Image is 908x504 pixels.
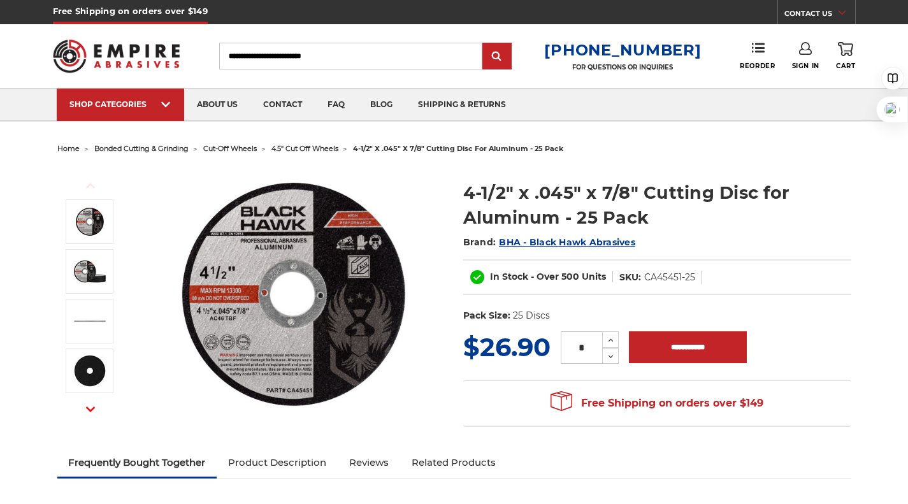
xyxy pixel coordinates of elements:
a: about us [184,89,250,121]
img: 4.5" cutting disc for aluminum [166,167,421,422]
img: Empire Abrasives [53,31,180,81]
a: bonded cutting & grinding [94,144,189,153]
span: 500 [561,271,579,282]
img: back of 4.5 inch cut off disc for aluminum [74,355,106,387]
p: FOR QUESTIONS OR INQUIRIES [544,63,701,71]
input: Submit [484,44,510,69]
div: SHOP CATEGORIES [69,99,171,109]
span: Brand: [463,236,496,248]
span: In Stock [490,271,528,282]
img: 4-1/2 aluminum cut off wheel [74,256,106,287]
a: home [57,144,80,153]
a: faq [315,89,357,121]
a: Related Products [400,449,507,477]
span: Free Shipping on orders over $149 [551,391,763,416]
a: shipping & returns [405,89,519,121]
a: BHA - Black Hawk Abrasives [499,236,635,248]
img: ultra thin 4.5 inch cutting wheel for aluminum [74,305,106,337]
span: Reorder [740,62,775,70]
dd: CA45451-25 [644,271,695,284]
dt: SKU: [619,271,641,284]
h1: 4-1/2" x .045" x 7/8" Cutting Disc for Aluminum - 25 Pack [463,180,851,230]
a: cut-off wheels [203,144,257,153]
dd: 25 Discs [513,309,550,322]
img: 4.5" cutting disc for aluminum [74,206,106,238]
span: Units [582,271,606,282]
span: - Over [531,271,559,282]
a: Reorder [740,42,775,69]
a: Cart [836,42,855,70]
a: Reviews [338,449,400,477]
span: Sign In [792,62,819,70]
a: Frequently Bought Together [57,449,217,477]
span: $26.90 [463,331,551,363]
a: 4.5" cut off wheels [271,144,338,153]
dt: Pack Size: [463,309,510,322]
a: [PHONE_NUMBER] [544,41,701,59]
a: CONTACT US [784,6,855,24]
span: 4-1/2" x .045" x 7/8" cutting disc for aluminum - 25 pack [353,144,563,153]
a: contact [250,89,315,121]
button: Previous [75,172,106,199]
span: Cart [836,62,855,70]
a: blog [357,89,405,121]
a: Product Description [217,449,338,477]
button: Next [75,396,106,423]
